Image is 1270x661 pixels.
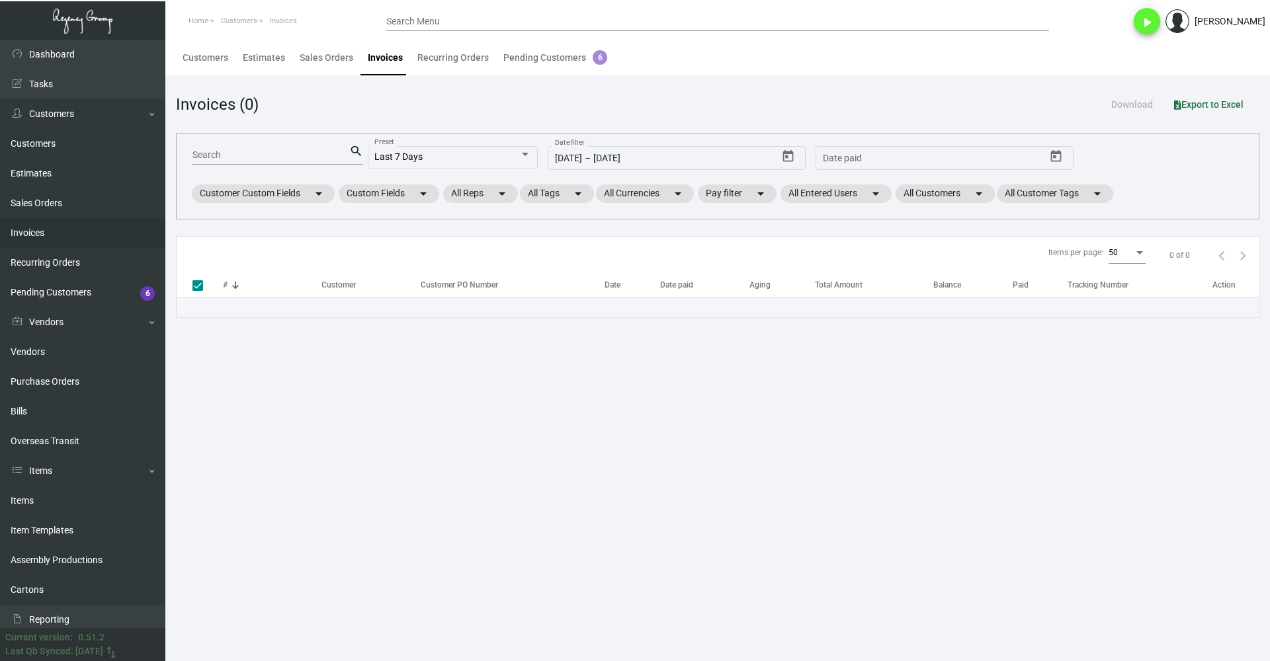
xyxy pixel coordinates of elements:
[1089,186,1105,202] mat-icon: arrow_drop_down
[1013,279,1068,291] div: Paid
[933,279,1012,291] div: Balance
[5,644,103,658] div: Last Qb Synced: [DATE]
[415,186,431,202] mat-icon: arrow_drop_down
[78,631,105,644] div: 0.51.2
[421,279,498,291] div: Customer PO Number
[1134,8,1160,34] button: play_arrow
[605,279,620,291] div: Date
[1232,245,1253,266] button: Next page
[749,279,771,291] div: Aging
[868,186,884,202] mat-icon: arrow_drop_down
[1048,247,1103,258] div: Items per page:
[5,631,73,644] div: Current version:
[660,279,693,291] div: Date paid
[971,186,987,202] mat-icon: arrow_drop_down
[189,17,208,25] span: Home
[1211,245,1232,266] button: Previous page
[815,279,863,291] div: Total Amount
[1111,99,1153,110] span: Download
[570,186,586,202] mat-icon: arrow_drop_down
[1013,279,1029,291] div: Paid
[815,279,933,291] div: Total Amount
[749,279,815,291] div: Aging
[896,184,995,203] mat-chip: All Customers
[781,184,892,203] mat-chip: All Entered Users
[555,153,582,164] input: Start date
[311,186,327,202] mat-icon: arrow_drop_down
[997,184,1113,203] mat-chip: All Customer Tags
[1165,9,1189,33] img: admin@bootstrapmaster.com
[243,51,285,65] div: Estimates
[670,186,686,202] mat-icon: arrow_drop_down
[417,51,489,65] div: Recurring Orders
[421,279,605,291] div: Customer PO Number
[520,184,594,203] mat-chip: All Tags
[778,146,799,167] button: Open calendar
[223,279,321,291] div: #
[1212,274,1259,297] th: Action
[368,51,403,65] div: Invoices
[1139,15,1155,30] i: play_arrow
[823,153,864,164] input: Start date
[1068,279,1128,291] div: Tracking Number
[349,143,363,159] mat-icon: search
[221,17,257,25] span: Customers
[1174,99,1244,110] span: Export to Excel
[933,279,961,291] div: Balance
[1109,248,1118,257] span: 50
[321,279,413,291] div: Customer
[596,184,694,203] mat-chip: All Currencies
[698,184,777,203] mat-chip: Pay filter
[605,279,660,291] div: Date
[339,184,439,203] mat-chip: Custom Fields
[374,151,423,162] span: Last 7 Days
[660,279,749,291] div: Date paid
[183,51,228,65] div: Customers
[300,51,353,65] div: Sales Orders
[223,279,228,291] div: #
[192,184,335,203] mat-chip: Customer Custom Fields
[443,184,518,203] mat-chip: All Reps
[585,153,591,164] span: –
[753,186,769,202] mat-icon: arrow_drop_down
[1046,146,1067,167] button: Open calendar
[1169,249,1190,261] div: 0 of 0
[875,153,984,164] input: End date
[593,153,702,164] input: End date
[270,17,297,25] span: Invoices
[494,186,510,202] mat-icon: arrow_drop_down
[1068,279,1212,291] div: Tracking Number
[176,93,259,116] div: Invoices (0)
[1109,249,1146,258] mat-select: Items per page:
[1101,93,1164,116] button: Download
[1164,93,1254,116] button: Export to Excel
[503,51,607,65] div: Pending Customers
[1195,15,1265,28] div: [PERSON_NAME]
[321,279,356,291] div: Customer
